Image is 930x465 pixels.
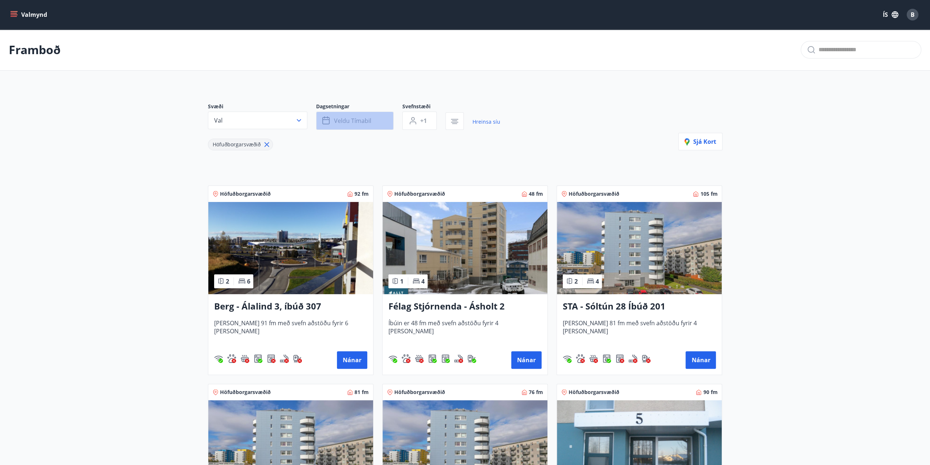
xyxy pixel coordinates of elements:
span: +1 [420,117,427,125]
span: Val [214,116,223,124]
img: pxcaIm5dSOV3FS4whs1soiYWTwFQvksT25a9J10C.svg [402,354,410,363]
span: Höfuðborgarsvæðið [220,389,271,396]
img: QNIUl6Cv9L9rHgMXwuzGLuiJOj7RKqxk9mBFPqjq.svg [629,354,637,363]
img: Paella dish [208,202,373,294]
img: hddCLTAnxqFUMr1fxmbGG8zWilo2syolR0f9UjPn.svg [615,354,624,363]
img: Dl16BY4EX9PAW649lg1C3oBuIaAsR6QVDQBO2cTm.svg [602,354,611,363]
div: Reykingar / Vape [454,354,463,363]
span: Dagsetningar [316,103,402,112]
img: HJRyFFsYp6qjeUYhR4dAD8CaCEsnIFYZ05miwXoh.svg [388,354,397,363]
div: Þvottavél [428,354,437,363]
div: Reykingar / Vape [280,354,289,363]
span: Höfuðborgarsvæðið [569,190,619,198]
div: Hleðslustöð fyrir rafbíla [293,354,302,363]
span: Sjá kort [684,138,716,146]
span: [PERSON_NAME] 91 fm með svefn aðstöðu fyrir 6 [PERSON_NAME] [214,319,367,343]
img: h89QDIuHlAdpqTriuIvuEWkTH976fOgBEOOeu1mi.svg [589,354,598,363]
button: ÍS [879,8,902,21]
div: Heitur pottur [240,354,249,363]
button: +1 [402,112,437,130]
div: Gæludýr [576,354,585,363]
div: Reykingar / Vape [629,354,637,363]
span: Höfuðborgarsvæðið [394,389,445,396]
span: Höfuðborgarsvæðið [569,389,619,396]
h3: Berg - Álalind 3, íbúð 307 [214,300,367,313]
img: hddCLTAnxqFUMr1fxmbGG8zWilo2syolR0f9UjPn.svg [267,354,276,363]
span: 92 fm [354,190,369,198]
div: Þurrkari [615,354,624,363]
span: Höfuðborgarsvæðið [394,190,445,198]
span: Höfuðborgarsvæðið [220,190,271,198]
img: Dl16BY4EX9PAW649lg1C3oBuIaAsR6QVDQBO2cTm.svg [254,354,262,363]
span: 2 [574,277,578,285]
span: 1 [400,277,403,285]
span: Svæði [208,103,316,112]
button: Val [208,112,307,129]
div: Þvottavél [254,354,262,363]
div: Gæludýr [227,354,236,363]
span: 76 fm [529,389,543,396]
button: Sjá kort [678,133,722,150]
button: Nánar [511,351,542,369]
button: B [904,6,921,23]
img: QNIUl6Cv9L9rHgMXwuzGLuiJOj7RKqxk9mBFPqjq.svg [454,354,463,363]
img: h89QDIuHlAdpqTriuIvuEWkTH976fOgBEOOeu1mi.svg [415,354,424,363]
img: HJRyFFsYp6qjeUYhR4dAD8CaCEsnIFYZ05miwXoh.svg [563,354,572,363]
span: 48 fm [529,190,543,198]
img: nH7E6Gw2rvWFb8XaSdRp44dhkQaj4PJkOoRYItBQ.svg [467,354,476,363]
div: Þurrkari [441,354,450,363]
button: menu [9,8,50,21]
img: h89QDIuHlAdpqTriuIvuEWkTH976fOgBEOOeu1mi.svg [240,354,249,363]
div: Heitur pottur [589,354,598,363]
button: Nánar [686,351,716,369]
div: Heitur pottur [415,354,424,363]
img: nH7E6Gw2rvWFb8XaSdRp44dhkQaj4PJkOoRYItBQ.svg [642,354,650,363]
h3: STA - Sóltún 28 Íbúð 201 [563,300,716,313]
span: 105 fm [700,190,717,198]
div: Þvottavél [602,354,611,363]
button: Veldu tímabil [316,112,394,130]
div: Þráðlaust net [214,354,223,363]
img: Paella dish [557,202,722,294]
span: B [911,11,915,19]
span: 4 [421,277,425,285]
span: Svefnstæði [402,103,445,112]
a: Hreinsa síu [472,114,500,130]
h3: Félag Stjórnenda - Ásholt 2 [388,300,542,313]
span: 2 [226,277,229,285]
button: Nánar [337,351,367,369]
img: pxcaIm5dSOV3FS4whs1soiYWTwFQvksT25a9J10C.svg [227,354,236,363]
div: Hleðslustöð fyrir rafbíla [642,354,650,363]
span: 90 fm [703,389,717,396]
span: 4 [596,277,599,285]
div: Höfuðborgarsvæðið [208,139,273,150]
span: Íbúin er 48 fm með svefn aðstöðu fyrir 4 [PERSON_NAME] [388,319,542,343]
span: 6 [247,277,250,285]
span: 81 fm [354,389,369,396]
p: Framboð [9,42,61,58]
div: Hleðslustöð fyrir rafbíla [467,354,476,363]
img: nH7E6Gw2rvWFb8XaSdRp44dhkQaj4PJkOoRYItBQ.svg [293,354,302,363]
img: hddCLTAnxqFUMr1fxmbGG8zWilo2syolR0f9UjPn.svg [441,354,450,363]
span: Höfuðborgarsvæðið [213,141,261,148]
img: Dl16BY4EX9PAW649lg1C3oBuIaAsR6QVDQBO2cTm.svg [428,354,437,363]
span: Veldu tímabil [334,117,371,125]
img: QNIUl6Cv9L9rHgMXwuzGLuiJOj7RKqxk9mBFPqjq.svg [280,354,289,363]
img: HJRyFFsYp6qjeUYhR4dAD8CaCEsnIFYZ05miwXoh.svg [214,354,223,363]
div: Þráðlaust net [563,354,572,363]
span: [PERSON_NAME] 81 fm með svefn aðstöðu fyrir 4 [PERSON_NAME] [563,319,716,343]
div: Þurrkari [267,354,276,363]
div: Gæludýr [402,354,410,363]
div: Þráðlaust net [388,354,397,363]
img: Paella dish [383,202,547,294]
img: pxcaIm5dSOV3FS4whs1soiYWTwFQvksT25a9J10C.svg [576,354,585,363]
